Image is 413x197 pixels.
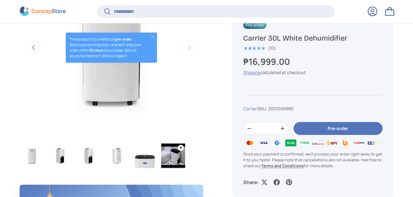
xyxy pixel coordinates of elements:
img: gcash [271,138,284,148]
img: carrier-dehumidifier-30-liter-left-side-view-concepstore [48,144,72,168]
img: carrier-dehumidifier-30-liter-top-with-buttons-view-concepstore [133,144,157,168]
div: (10) [268,46,276,51]
img: qrph [352,138,366,148]
img: master [243,138,257,148]
img: visa [257,138,270,148]
span: 2001006885 [268,106,294,112]
span: Pre-order [243,21,267,29]
strong: ₱16,999.00 [243,56,291,68]
a: 5.0 out of 5.0 stars (10) [243,45,276,51]
div: 5.0 out of 5.0 stars [243,45,265,51]
img: ubp [339,138,352,148]
img: metrobank [380,138,393,148]
img: maya [298,138,311,148]
h1: Carrier 30L White Dehumidifier [243,33,383,43]
img: carrier-dehumidifier-30-liter-left-side-with-dimensions-view-concepstore [76,144,100,168]
strong: 30 days [89,48,103,53]
img: carrier-dehumidifier-30-liter-right-side-view-concepstore [105,144,129,168]
img: carrier-30 liter-dehumidifier-youtube-demo-video-concepstore [161,144,185,168]
span: | [257,106,294,112]
a: Terms and Conditions [261,163,304,169]
p: This product is currently on . Stocks are arriving soon, and we’ll ship your order within of purc... [69,37,145,59]
img: ConcepStore [20,7,66,16]
span: SKU: [258,106,267,112]
button: Pre-order [294,122,383,135]
a: Shipping [243,70,260,76]
img: billease [311,138,325,148]
span: ★★★★★ [243,45,265,51]
img: grabpay [284,138,298,148]
p: Share: [243,179,259,186]
img: carrier-dehumidifier-30-liter-full-view-concepstore [20,144,44,168]
img: bpi [325,138,338,148]
strong: pre-order [115,37,132,42]
img: bdo [366,138,379,148]
p: Once your payment is confirmed, we'll process your order right away to get it to you faster. Plea... [243,151,383,169]
div: calculated at checkout. [243,69,383,76]
a: Carrier [243,106,257,112]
